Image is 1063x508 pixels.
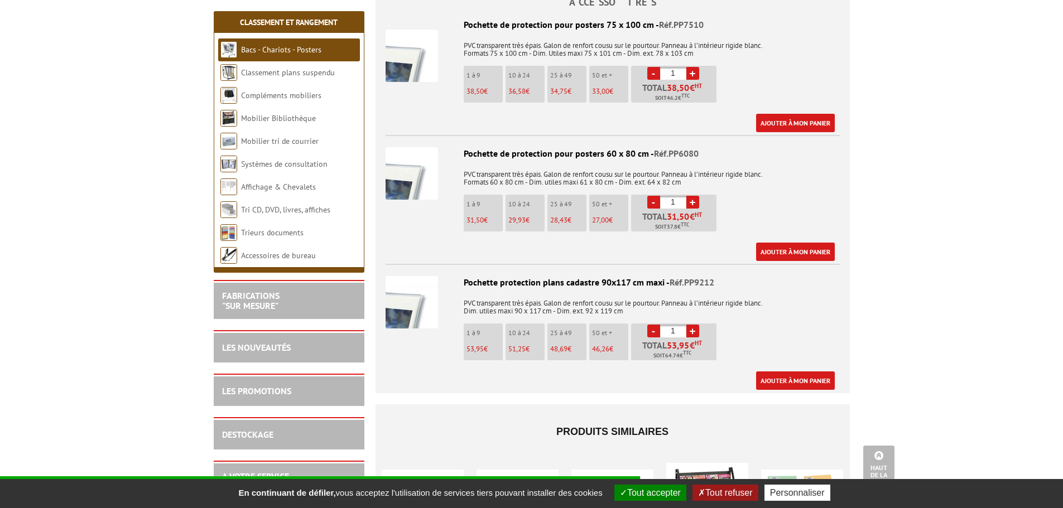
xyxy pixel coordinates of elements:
[655,94,690,103] span: Soit €
[592,200,628,208] p: 50 et +
[466,215,484,225] span: 31,50
[466,345,503,353] p: €
[667,341,702,350] span: €
[550,329,586,337] p: 25 à 49
[508,88,545,95] p: €
[667,83,702,92] span: €
[592,71,628,79] p: 50 et +
[508,344,526,354] span: 51,25
[764,485,830,501] button: Personnaliser (fenêtre modale)
[241,67,335,78] a: Classement plans suspendu
[241,159,328,169] a: Systèmes de consultation
[681,93,690,99] sup: TTC
[241,228,304,238] a: Trieurs documents
[863,446,894,491] a: Haut de la page
[508,71,545,79] p: 10 à 24
[550,216,586,224] p: €
[220,224,237,241] img: Trieurs documents
[695,82,702,90] sup: HT
[222,429,273,440] a: DESTOCKAGE
[670,277,714,288] span: Réf.PP9212
[220,87,237,104] img: Compléments mobiliers
[665,351,680,360] span: 64.74
[241,250,316,260] a: Accessoires de bureau
[592,86,609,96] span: 33,00
[220,247,237,264] img: Accessoires de bureau
[508,345,545,353] p: €
[681,221,689,228] sup: TTC
[508,215,526,225] span: 29,93
[466,71,503,79] p: 1 à 9
[667,94,678,103] span: 46.2
[222,472,356,482] h2: A votre service
[695,339,702,347] sup: HT
[220,178,237,195] img: Affichage & Chevalets
[592,88,628,95] p: €
[592,215,609,225] span: 27,00
[240,17,338,27] a: Classement et Rangement
[686,196,699,209] a: +
[466,200,503,208] p: 1 à 9
[686,67,699,80] a: +
[466,86,484,96] span: 38,50
[241,136,319,146] a: Mobilier tri de courrier
[386,276,438,328] img: Pochette protection plans cadastre 90x117 cm maxi
[667,83,690,92] span: 38,50
[508,86,526,96] span: 36,58
[592,345,628,353] p: €
[386,292,840,315] p: PVC transparent très épais. Galon de renfort cousu sur le pourtour. Panneau à l’intérieur rigide ...
[756,114,835,132] a: Ajouter à mon panier
[592,329,628,337] p: 50 et +
[653,351,691,360] span: Soit €
[386,147,438,200] img: Pochette de protection pour posters 60 x 80 cm
[692,485,758,501] button: Tout refuser
[508,329,545,337] p: 10 à 24
[241,182,316,192] a: Affichage & Chevalets
[592,344,609,354] span: 46,26
[550,345,586,353] p: €
[686,325,699,337] a: +
[220,133,237,149] img: Mobilier tri de courrier
[614,485,686,501] button: Tout accepter
[634,212,716,231] p: Total
[386,276,840,289] div: Pochette protection plans cadastre 90x117 cm maxi -
[756,243,835,261] a: Ajouter à mon panier
[667,341,690,350] span: 53,95
[508,200,545,208] p: 10 à 24
[241,113,316,123] a: Mobilier Bibliothèque
[550,200,586,208] p: 25 à 49
[233,488,608,497] span: vous acceptez l'utilisation de services tiers pouvant installer des cookies
[386,30,438,82] img: Pochette de protection pour posters 75 x 100 cm
[550,71,586,79] p: 25 à 49
[386,18,840,31] div: Pochette de protection pour posters 75 x 100 cm -
[220,156,237,172] img: Systèmes de consultation
[592,216,628,224] p: €
[695,211,702,219] sup: HT
[466,216,503,224] p: €
[241,45,321,55] a: Bacs - Chariots - Posters
[550,215,567,225] span: 28,43
[634,83,716,103] p: Total
[508,216,545,224] p: €
[238,488,335,497] strong: En continuant de défiler,
[667,212,702,221] span: €
[220,41,237,58] img: Bacs - Chariots - Posters
[220,64,237,81] img: Classement plans suspendu
[241,90,321,100] a: Compléments mobiliers
[556,426,668,437] span: Produits similaires
[647,325,660,337] a: -
[756,371,835,390] a: Ajouter à mon panier
[466,88,503,95] p: €
[667,222,677,231] span: 37.8
[220,110,237,127] img: Mobilier Bibliothèque
[466,329,503,337] p: 1 à 9
[550,344,567,354] span: 48,69
[386,147,840,160] div: Pochette de protection pour posters 60 x 80 cm -
[220,201,237,218] img: Tri CD, DVD, livres, affiches
[222,342,291,353] a: LES NOUVEAUTÉS
[654,148,699,159] span: Réf.PP6080
[386,34,840,57] p: PVC transparent très épais. Galon de renfort cousu sur le pourtour. Panneau à l’intérieur rigide ...
[466,344,484,354] span: 53,95
[386,163,840,186] p: PVC transparent très épais. Galon de renfort cousu sur le pourtour. Panneau à l’intérieur rigide ...
[683,350,691,356] sup: TTC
